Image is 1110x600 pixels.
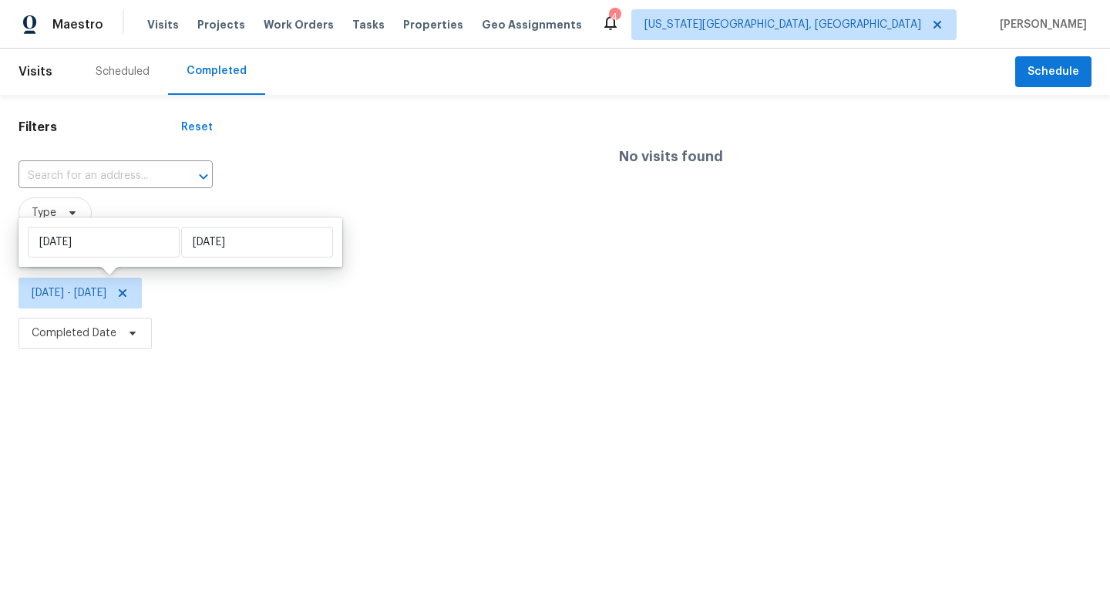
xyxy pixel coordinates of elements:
span: Projects [197,17,245,32]
div: Reset [181,120,213,135]
div: 4 [609,9,620,25]
span: Tasks [352,19,385,30]
div: Completed [187,63,247,79]
span: Visits [18,55,52,89]
span: Work Orders [264,17,334,32]
span: Schedule [1028,62,1079,82]
span: [PERSON_NAME] [994,17,1087,32]
span: Maestro [52,17,103,32]
span: Type [32,205,56,221]
span: [US_STATE][GEOGRAPHIC_DATA], [GEOGRAPHIC_DATA] [644,17,921,32]
span: [DATE] - [DATE] [32,285,106,301]
h1: Filters [18,120,181,135]
input: Start date [28,227,180,258]
span: Completed Date [32,325,116,341]
span: Geo Assignments [482,17,582,32]
h4: No visits found [619,149,723,164]
input: Search for an address... [18,164,170,188]
span: Visits [147,17,179,32]
input: End date [181,227,333,258]
button: Schedule [1015,56,1091,88]
span: Properties [403,17,463,32]
button: Open [193,166,214,187]
div: Scheduled [96,64,150,79]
